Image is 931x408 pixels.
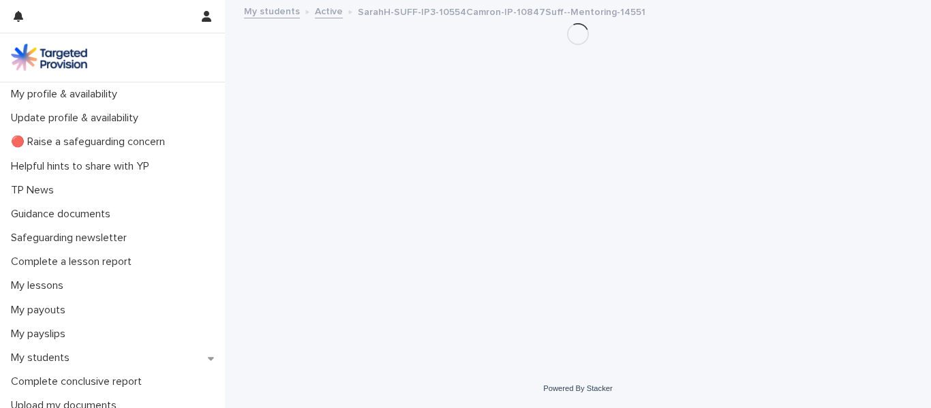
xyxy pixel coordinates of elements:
p: Helpful hints to share with YP [5,160,160,173]
p: My students [5,351,80,364]
p: 🔴 Raise a safeguarding concern [5,136,176,148]
a: Active [315,3,343,18]
p: My lessons [5,279,74,292]
p: Guidance documents [5,208,121,221]
p: Complete conclusive report [5,375,153,388]
p: SarahH-SUFF-IP3-10554Camron-IP-10847Suff--Mentoring-14551 [358,3,645,18]
p: My profile & availability [5,88,128,101]
a: Powered By Stacker [543,384,612,392]
p: Complete a lesson report [5,255,142,268]
p: My payouts [5,304,76,317]
p: Update profile & availability [5,112,149,125]
img: M5nRWzHhSzIhMunXDL62 [11,44,87,71]
p: Safeguarding newsletter [5,232,138,245]
p: My payslips [5,328,76,341]
p: TP News [5,184,65,197]
a: My students [244,3,300,18]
